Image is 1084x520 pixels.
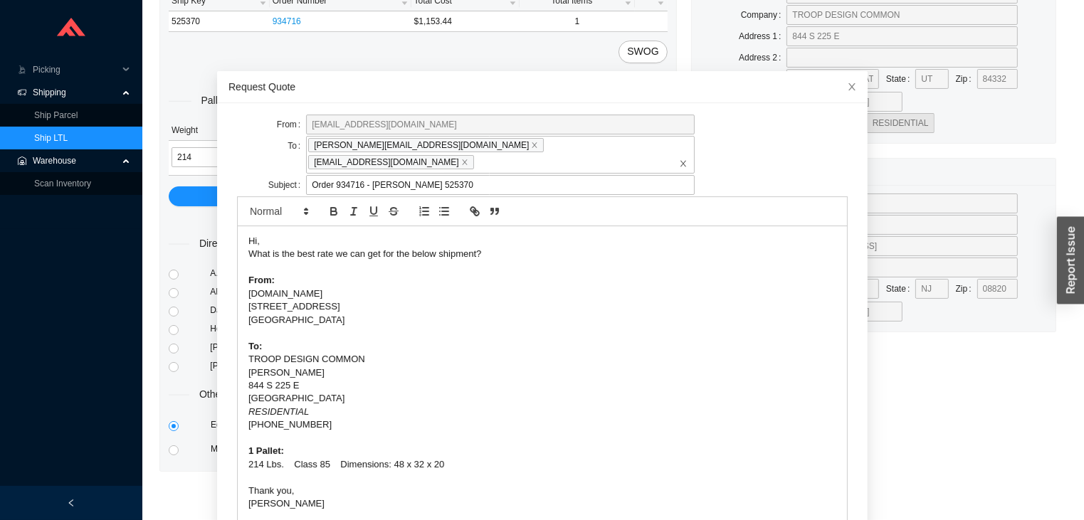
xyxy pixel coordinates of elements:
div: [STREET_ADDRESS] [248,300,836,313]
button: Add Pallet [169,186,668,206]
div: ABF Freight System Standard [210,285,418,299]
div: Economy Freight [208,415,376,435]
button: SWOG [619,41,667,63]
label: Company [741,5,787,25]
span: left [67,499,75,507]
span: Warehouse [33,149,118,172]
div: [DOMAIN_NAME] [248,287,836,300]
div: [GEOGRAPHIC_DATA] [248,392,836,405]
div: [PERSON_NAME] Standard [210,340,418,354]
div: [PERSON_NAME] [248,366,836,379]
a: Ship LTL [34,133,68,143]
label: State [886,279,915,299]
a: Ship Parcel [34,110,78,120]
label: Zip [956,69,977,89]
span: Pallets [191,92,241,109]
span: close [846,82,856,92]
label: State [886,69,915,89]
label: Zip [956,279,977,299]
label: Address 2 [739,48,786,68]
label: City [762,69,786,89]
span: [PERSON_NAME][EMAIL_ADDRESS][DOMAIN_NAME] [308,138,544,152]
label: From [276,115,305,134]
div: [PERSON_NAME] [248,497,836,510]
div: [PHONE_NUMBER] [248,418,836,431]
div: Return Address [700,159,1047,185]
span: Picking [33,58,118,81]
span: close [679,159,688,168]
div: TROOP DESIGN COMMON [248,353,836,366]
div: Hi, [248,235,836,248]
strong: From: [248,275,275,285]
div: [GEOGRAPHIC_DATA] [248,314,836,327]
span: Direct Services [189,235,276,252]
strong: 1 Pallet: [248,445,284,456]
div: Hercules Freight Standard [210,322,418,336]
strong: To: [248,341,262,351]
td: 1 [520,11,635,32]
input: [PERSON_NAME][EMAIL_ADDRESS][DOMAIN_NAME]close[EMAIL_ADDRESS][DOMAIN_NAME]closeclose [475,154,485,170]
div: Thank you, [248,484,836,497]
div: What is the best rate we can get for the below shipment? [248,248,836,260]
a: Scan Inventory [34,179,91,189]
em: RESIDENTIAL [248,406,309,417]
span: close [461,159,468,166]
span: Other Services [189,386,275,403]
label: Address 1 [739,26,786,46]
span: RESIDENTIAL [873,118,929,128]
div: [PERSON_NAME] Trucking Standard [210,359,418,373]
span: close [531,142,538,149]
div: Request Quote [228,79,856,95]
div: 844 S 225 E [248,379,836,392]
div: Daylight Trucking Standard [210,303,418,317]
label: Subject [268,175,305,195]
a: 934716 [273,16,301,26]
td: 525370 [169,11,270,32]
span: [EMAIL_ADDRESS][DOMAIN_NAME] [308,155,473,169]
th: Weight [169,120,268,141]
div: A. [PERSON_NAME] [210,266,418,280]
span: Shipping [33,81,118,104]
div: Manual [208,442,376,456]
span: SWOG [627,43,658,60]
div: 214 Lbs. Class 85 Dimensions: 48 x 32 x 20 [248,458,836,471]
td: $1,153.44 [411,11,520,32]
label: To [288,136,306,156]
button: Close [836,71,867,102]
